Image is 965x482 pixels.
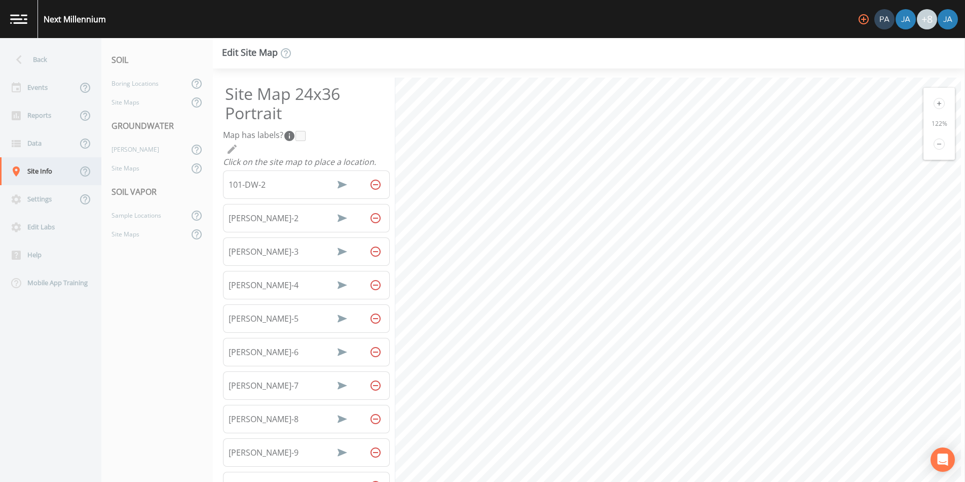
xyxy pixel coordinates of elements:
[874,9,895,29] div: Patrick Caulfield
[367,444,384,461] button: Remove Well
[101,74,189,93] a: Boring Locations
[10,14,27,24] img: logo
[333,310,351,327] button: Rotate Label Position
[367,243,384,260] button: Remove Well
[222,47,292,59] div: Edit Site Map
[101,46,213,74] div: SOIL
[333,377,351,394] button: Rotate Label Position
[229,446,299,459] span: [PERSON_NAME]-9
[333,444,351,461] button: Rotate Label Position
[229,380,299,392] span: [PERSON_NAME]-7
[333,243,351,260] button: Rotate Label Position
[333,176,351,193] button: Rotate Label Position
[101,112,213,140] div: GROUNDWATER
[101,93,189,112] a: Site Maps
[229,212,299,224] span: [PERSON_NAME]-2
[223,156,376,167] i: Click on the site map to place a location.
[896,9,916,29] img: de60428fbf029cf3ba8fe1992fc15c16
[101,206,189,225] a: Sample Locations
[367,176,384,193] button: Remove Well
[229,179,266,191] span: 101-DW-2
[333,410,351,428] button: Rotate Label Position
[229,279,299,291] span: [PERSON_NAME]-4
[917,9,937,29] div: +8
[333,277,351,294] button: Rotate Label Position
[44,13,106,25] div: Next Millennium
[229,346,299,358] span: [PERSON_NAME]-6
[367,377,384,394] button: Remove Well
[367,210,384,227] button: Remove Well
[101,159,189,178] a: Site Maps
[101,225,189,244] a: Site Maps
[229,246,299,258] span: [PERSON_NAME]-3
[229,413,299,425] span: [PERSON_NAME]-8
[295,131,306,141] input: Map has labels?If your map has location names, check this so we don't add our own labels to reports.
[367,277,384,294] button: Remove Well
[333,343,351,361] button: Rotate Label Position
[938,9,958,29] img: 747fbe677637578f4da62891070ad3f4
[333,210,351,227] button: Rotate Label Position
[101,178,213,206] div: SOIL VAPOR
[101,140,189,159] a: [PERSON_NAME]
[367,310,384,327] button: Remove Well
[223,129,295,141] span: Map has labels?
[223,83,390,125] div: Site Map 24x36 Portrait
[367,410,384,428] button: Remove Well
[931,447,955,472] div: Open Intercom Messenger
[229,313,299,325] span: [PERSON_NAME]-5
[895,9,916,29] div: James Patrick Hogan
[923,119,955,128] div: 122 %
[367,343,384,361] button: Remove Well
[283,130,295,142] svg: If your map has location names, check this so we don't add our own labels to reports.
[874,9,895,29] img: 642d39ac0e0127a36d8cdbc932160316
